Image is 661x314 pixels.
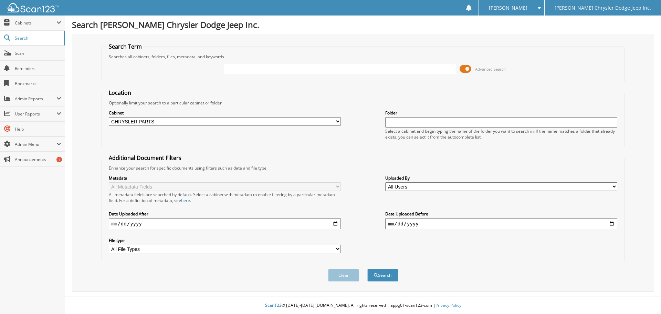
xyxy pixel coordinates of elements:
[15,96,56,102] span: Admin Reports
[15,35,60,41] span: Search
[72,19,654,30] h1: Search [PERSON_NAME] Chrysler Dodge Jeep Inc.
[109,211,341,217] label: Date Uploaded After
[109,192,341,203] div: All metadata fields are searched by default. Select a cabinet with metadata to enable filtering b...
[109,237,341,243] label: File type
[15,111,56,117] span: User Reports
[15,156,61,162] span: Announcements
[181,197,190,203] a: here
[65,297,661,314] div: © [DATE]-[DATE] [DOMAIN_NAME]. All rights reserved | appg01-scan123-com |
[385,128,617,140] div: Select a cabinet and begin typing the name of the folder you want to search in. If the name match...
[105,43,145,50] legend: Search Term
[15,50,61,56] span: Scan
[385,110,617,116] label: Folder
[436,302,461,308] a: Privacy Policy
[109,110,341,116] label: Cabinet
[555,6,651,10] span: [PERSON_NAME] Chrysler Dodge Jeep Inc.
[385,175,617,181] label: Uploaded By
[367,269,398,282] button: Search
[15,141,56,147] span: Admin Menu
[7,3,59,12] img: scan123-logo-white.svg
[385,218,617,229] input: end
[15,20,56,26] span: Cabinets
[328,269,359,282] button: Clear
[15,81,61,87] span: Bookmarks
[385,211,617,217] label: Date Uploaded Before
[15,65,61,71] span: Reminders
[15,126,61,132] span: Help
[489,6,527,10] span: [PERSON_NAME]
[109,175,341,181] label: Metadata
[56,157,62,162] div: 1
[105,54,621,60] div: Searches all cabinets, folders, files, metadata, and keywords
[105,165,621,171] div: Enhance your search for specific documents using filters such as date and file type.
[105,100,621,106] div: Optionally limit your search to a particular cabinet or folder
[475,67,506,72] span: Advanced Search
[105,89,135,97] legend: Location
[109,218,341,229] input: start
[265,302,282,308] span: Scan123
[105,154,185,162] legend: Additional Document Filters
